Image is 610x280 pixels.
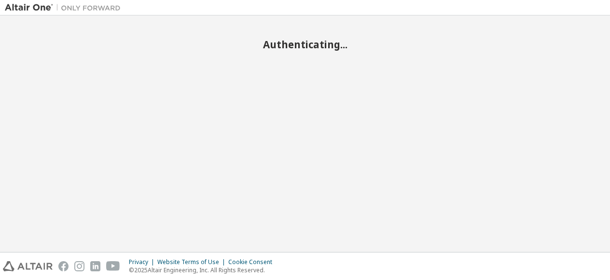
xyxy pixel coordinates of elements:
[129,258,157,266] div: Privacy
[5,38,605,51] h2: Authenticating...
[5,3,125,13] img: Altair One
[58,261,69,271] img: facebook.svg
[129,266,278,274] p: © 2025 Altair Engineering, Inc. All Rights Reserved.
[3,261,53,271] img: altair_logo.svg
[228,258,278,266] div: Cookie Consent
[157,258,228,266] div: Website Terms of Use
[90,261,100,271] img: linkedin.svg
[106,261,120,271] img: youtube.svg
[74,261,84,271] img: instagram.svg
